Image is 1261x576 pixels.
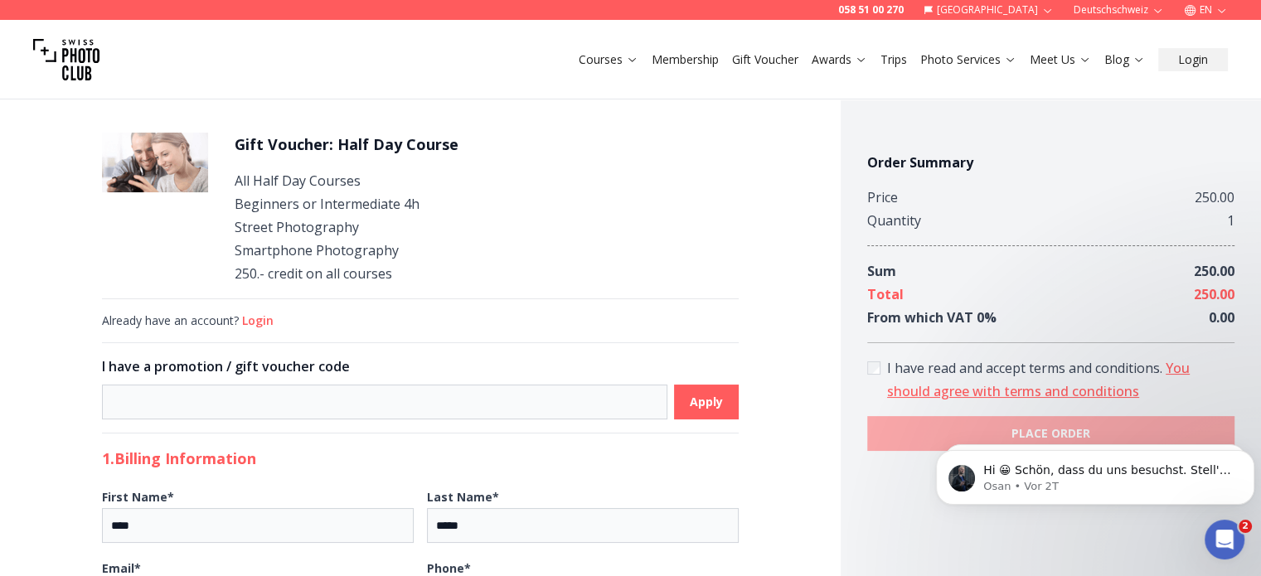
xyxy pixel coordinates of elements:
p: Beginners or Intermediate 4h [235,192,458,215]
b: Email * [102,560,141,576]
button: Login [1158,48,1228,71]
p: Street Photography [235,215,458,239]
p: All Half Day Courses [235,169,458,192]
iframe: Intercom live chat [1205,520,1244,559]
button: Blog [1098,48,1152,71]
h2: 1. Billing Information [102,447,739,470]
input: Last Name* [427,508,739,543]
span: 0.00 [1209,308,1234,327]
span: 2 [1239,520,1252,533]
button: Apply [674,385,739,419]
input: Accept terms [867,361,880,375]
button: Photo Services [914,48,1023,71]
h4: Order Summary [867,152,1234,172]
p: 250.- credit on all courses [235,262,458,285]
a: Courses [579,51,638,68]
div: Total [867,283,904,306]
button: Awards [805,48,874,71]
b: Last Name * [427,489,499,505]
button: Gift Voucher [725,48,805,71]
div: 250.00 [1195,186,1234,209]
div: Quantity [867,209,921,232]
button: Courses [572,48,645,71]
button: Meet Us [1023,48,1098,71]
div: Price [867,186,898,209]
a: Membership [652,51,719,68]
button: Login [242,312,274,329]
a: Meet Us [1030,51,1091,68]
input: First Name* [102,508,414,543]
button: Membership [645,48,725,71]
span: 250.00 [1194,262,1234,280]
img: Gift Voucher: Half Day Course [102,133,208,192]
a: Photo Services [920,51,1016,68]
div: From which VAT 0 % [867,306,997,329]
div: Sum [867,259,896,283]
div: 1 [1227,209,1234,232]
a: Awards [812,51,867,68]
span: I have read and accept terms and conditions . [887,359,1166,377]
b: Apply [690,394,723,410]
iframe: Intercom notifications Nachricht [929,415,1261,531]
b: Phone * [427,560,471,576]
a: 058 51 00 270 [838,3,904,17]
p: Smartphone Photography [235,239,458,262]
a: Gift Voucher [732,51,798,68]
b: First Name * [102,489,174,505]
img: Swiss photo club [33,27,99,93]
a: Blog [1104,51,1145,68]
a: Trips [880,51,907,68]
button: Trips [874,48,914,71]
span: 250.00 [1194,285,1234,303]
h3: I have a promotion / gift voucher code [102,356,739,376]
h1: Gift Voucher: Half Day Course [235,133,458,156]
div: Already have an account? [102,312,739,329]
button: PLACE ORDER [867,416,1234,451]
